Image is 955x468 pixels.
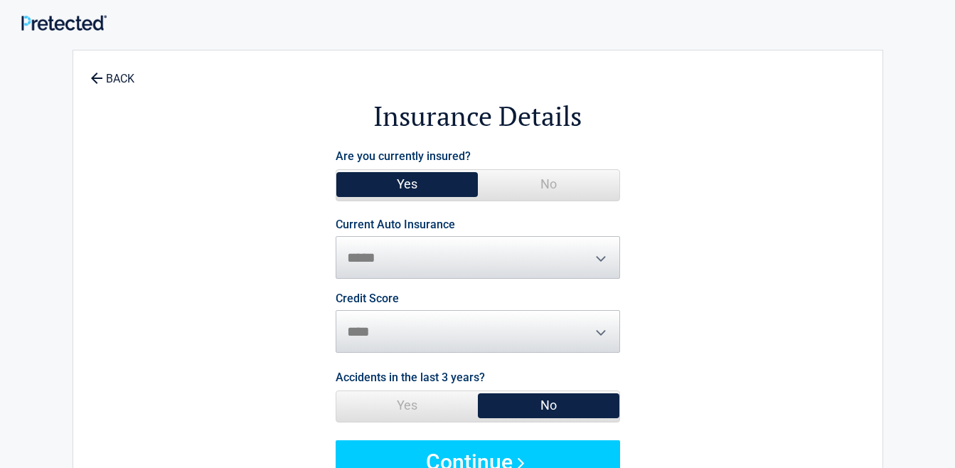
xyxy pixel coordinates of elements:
img: Main Logo [21,15,107,31]
span: Yes [336,391,478,420]
span: No [478,391,619,420]
label: Are you currently insured? [336,147,471,166]
label: Accidents in the last 3 years? [336,368,485,387]
a: BACK [87,60,137,85]
span: Yes [336,170,478,198]
label: Credit Score [336,293,399,304]
span: No [478,170,619,198]
label: Current Auto Insurance [336,219,455,230]
h2: Insurance Details [151,98,804,134]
